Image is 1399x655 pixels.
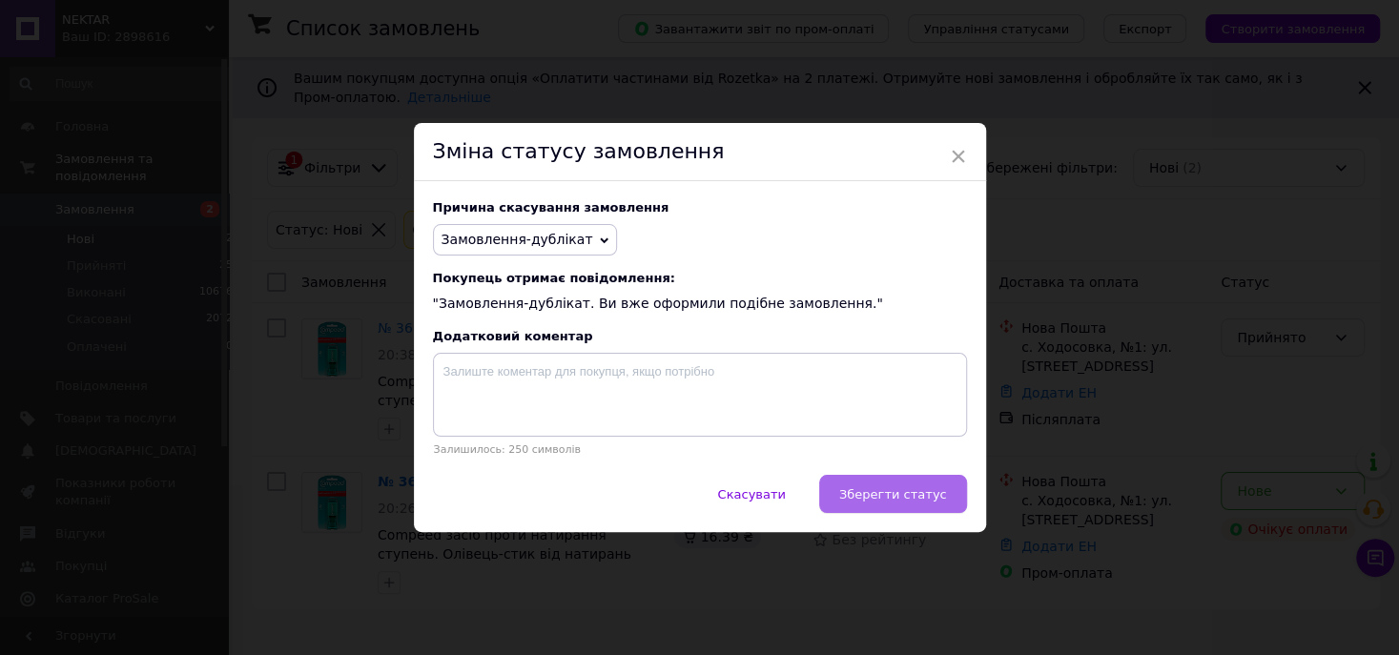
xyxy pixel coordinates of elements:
[433,271,967,314] div: "Замовлення-дублікат. Ви вже оформили подібне замовлення."
[433,329,967,343] div: Додатковий коментар
[442,232,593,247] span: Замовлення-дублікат
[433,271,967,285] span: Покупець отримає повідомлення:
[433,200,967,215] div: Причина скасування замовлення
[819,475,967,513] button: Зберегти статус
[433,443,967,456] p: Залишилось: 250 символів
[414,123,986,181] div: Зміна статусу замовлення
[950,140,967,173] span: ×
[717,487,785,501] span: Скасувати
[697,475,805,513] button: Скасувати
[839,487,947,501] span: Зберегти статус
